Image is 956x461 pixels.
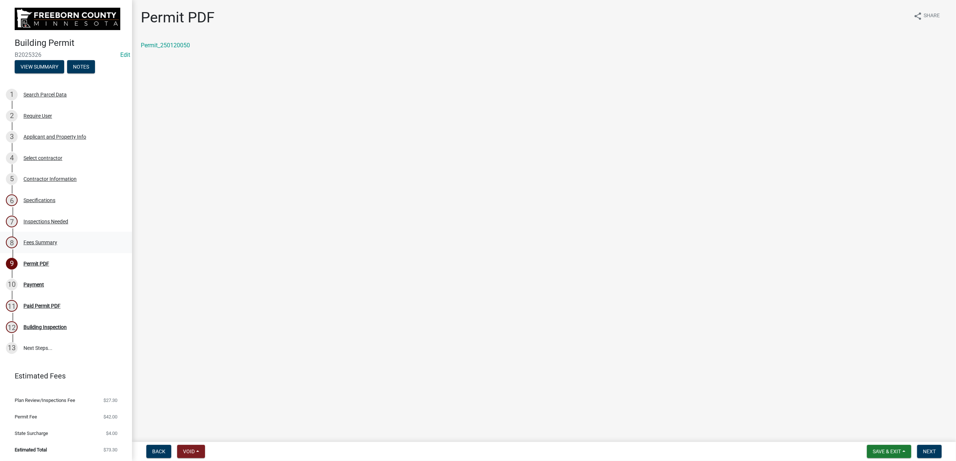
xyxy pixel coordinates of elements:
[15,447,47,452] span: Estimated Total
[146,445,171,458] button: Back
[106,431,117,436] span: $4.00
[120,51,130,58] a: Edit
[924,12,940,21] span: Share
[6,173,18,185] div: 5
[23,198,55,203] div: Specifications
[23,156,62,161] div: Select contractor
[6,152,18,164] div: 4
[917,445,942,458] button: Next
[6,110,18,122] div: 2
[23,113,52,118] div: Require User
[913,12,922,21] i: share
[23,92,67,97] div: Search Parcel Data
[6,216,18,227] div: 7
[120,51,130,58] wm-modal-confirm: Edit Application Number
[67,64,95,70] wm-modal-confirm: Notes
[141,42,190,49] a: Permit_250120050
[23,240,57,245] div: Fees Summary
[67,60,95,73] button: Notes
[15,414,37,419] span: Permit Fee
[103,447,117,452] span: $73.30
[6,300,18,312] div: 11
[103,414,117,419] span: $42.00
[15,431,48,436] span: State Surcharge
[6,89,18,100] div: 1
[6,321,18,333] div: 12
[183,449,195,454] span: Void
[6,194,18,206] div: 6
[15,8,120,30] img: Freeborn County, Minnesota
[15,398,75,403] span: Plan Review/Inspections Fee
[177,445,205,458] button: Void
[6,369,120,383] a: Estimated Fees
[6,258,18,270] div: 9
[23,134,86,139] div: Applicant and Property Info
[15,51,117,58] span: B2025326
[15,38,126,48] h4: Building Permit
[6,342,18,354] div: 13
[23,325,67,330] div: Building Inspection
[23,282,44,287] div: Payment
[23,176,77,182] div: Contractor Information
[908,9,946,23] button: shareShare
[6,131,18,143] div: 3
[23,219,68,224] div: Inspections Needed
[152,449,165,454] span: Back
[15,64,64,70] wm-modal-confirm: Summary
[103,398,117,403] span: $27.30
[923,449,936,454] span: Next
[23,261,49,266] div: Permit PDF
[15,60,64,73] button: View Summary
[141,9,215,26] h1: Permit PDF
[6,279,18,290] div: 10
[23,303,61,308] div: Paid Permit PDF
[867,445,911,458] button: Save & Exit
[6,237,18,248] div: 8
[873,449,901,454] span: Save & Exit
